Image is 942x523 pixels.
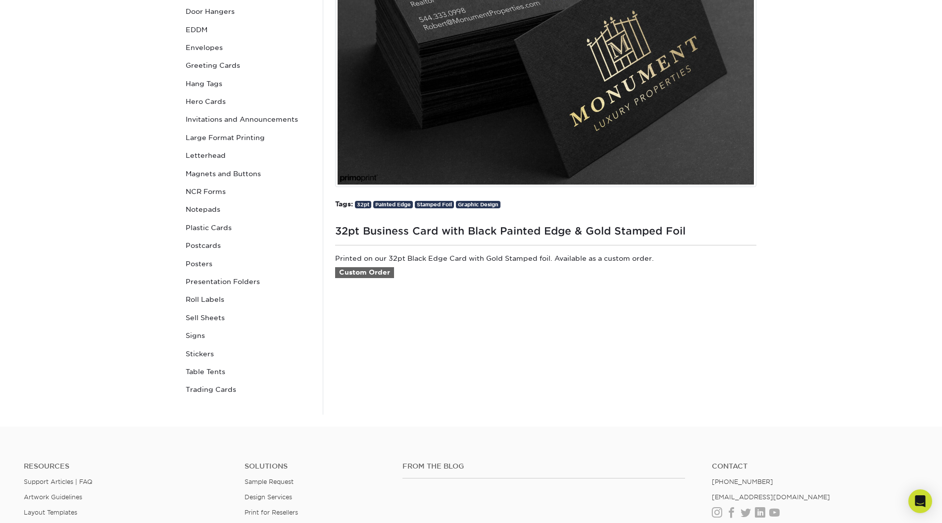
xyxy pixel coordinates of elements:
a: Large Format Printing [182,129,315,146]
a: [EMAIL_ADDRESS][DOMAIN_NAME] [712,493,830,501]
a: Signs [182,327,315,344]
a: Hang Tags [182,75,315,93]
a: Graphic Design [456,201,500,208]
a: Posters [182,255,315,273]
h4: Solutions [245,462,388,471]
a: Stickers [182,345,315,363]
a: Design Services [245,493,292,501]
a: Print for Resellers [245,509,298,516]
a: Layout Templates [24,509,77,516]
a: Roll Labels [182,290,315,308]
a: Sample Request [245,478,294,485]
a: Presentation Folders [182,273,315,290]
a: NCR Forms [182,183,315,200]
a: Artwork Guidelines [24,493,82,501]
a: Notepads [182,200,315,218]
h4: From the Blog [402,462,685,471]
a: Trading Cards [182,380,315,398]
strong: Tags: [335,200,353,208]
a: Postcards [182,237,315,254]
a: Stamped Foil [415,201,454,208]
a: Magnets and Buttons [182,165,315,183]
a: Letterhead [182,146,315,164]
a: Invitations and Announcements [182,110,315,128]
a: Door Hangers [182,2,315,20]
div: Open Intercom Messenger [908,489,932,513]
a: Sell Sheets [182,309,315,327]
a: Greeting Cards [182,56,315,74]
h4: Resources [24,462,230,471]
h1: 32pt Business Card with Black Painted Edge & Gold Stamped Foil [335,221,756,237]
p: Printed on our 32pt Black Edge Card with Gold Stamped foil. Available as a custom order. [335,253,756,290]
a: Contact [712,462,918,471]
a: Custom Order [335,267,394,278]
a: 32pt [355,201,371,208]
a: Plastic Cards [182,219,315,237]
a: [PHONE_NUMBER] [712,478,773,485]
a: Table Tents [182,363,315,380]
a: Support Articles | FAQ [24,478,93,485]
a: Hero Cards [182,93,315,110]
a: EDDM [182,21,315,39]
a: Envelopes [182,39,315,56]
a: Painted Edge [373,201,413,208]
